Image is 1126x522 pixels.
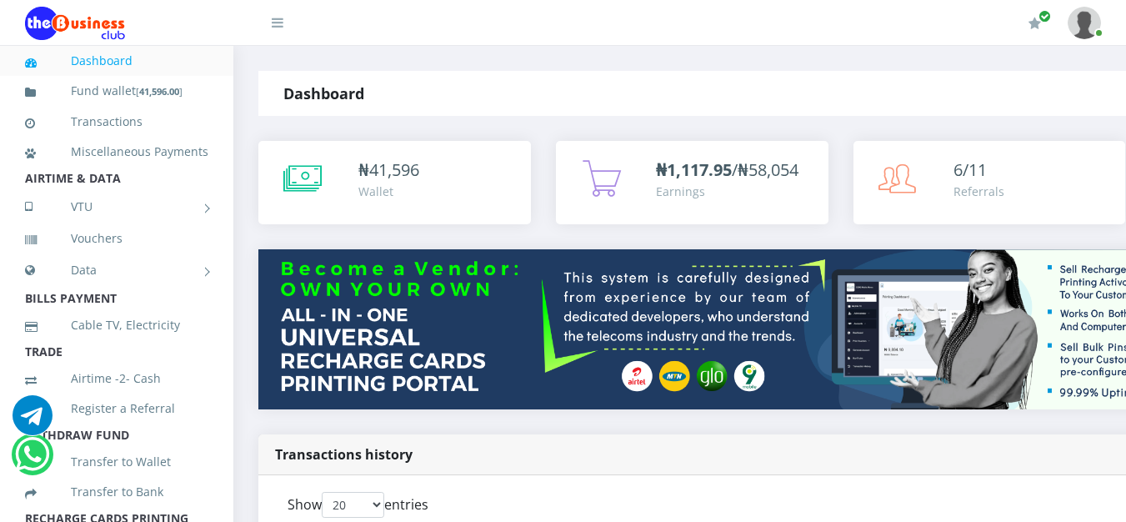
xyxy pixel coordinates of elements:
a: Data [25,249,208,291]
span: 41,596 [369,158,419,181]
a: Vouchers [25,219,208,258]
b: 41,596.00 [139,85,179,98]
a: Airtime -2- Cash [25,359,208,398]
strong: Dashboard [283,83,364,103]
div: Wallet [358,183,419,200]
a: VTU [25,186,208,228]
a: Transfer to Bank [25,473,208,511]
i: Renew/Upgrade Subscription [1028,17,1041,30]
span: /₦58,054 [656,158,798,181]
a: Transactions [25,103,208,141]
span: Renew/Upgrade Subscription [1038,10,1051,23]
a: Transfer to Wallet [25,443,208,481]
select: Showentries [322,492,384,518]
b: ₦1,117.95 [656,158,732,181]
label: Show entries [288,492,428,518]
small: [ ] [136,85,183,98]
span: 6/11 [953,158,987,181]
a: Dashboard [25,42,208,80]
strong: Transactions history [275,445,413,464]
a: Chat for support [15,447,49,474]
a: Register a Referral [25,389,208,428]
a: Chat for support [13,408,53,435]
a: ₦1,117.95/₦58,054 Earnings [556,141,828,224]
a: 6/11 Referrals [853,141,1126,224]
div: Referrals [953,183,1004,200]
a: Cable TV, Electricity [25,306,208,344]
img: Logo [25,7,125,40]
a: Fund wallet[41,596.00] [25,72,208,111]
a: ₦41,596 Wallet [258,141,531,224]
div: ₦ [358,158,419,183]
a: Miscellaneous Payments [25,133,208,171]
div: Earnings [656,183,798,200]
img: User [1068,7,1101,39]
